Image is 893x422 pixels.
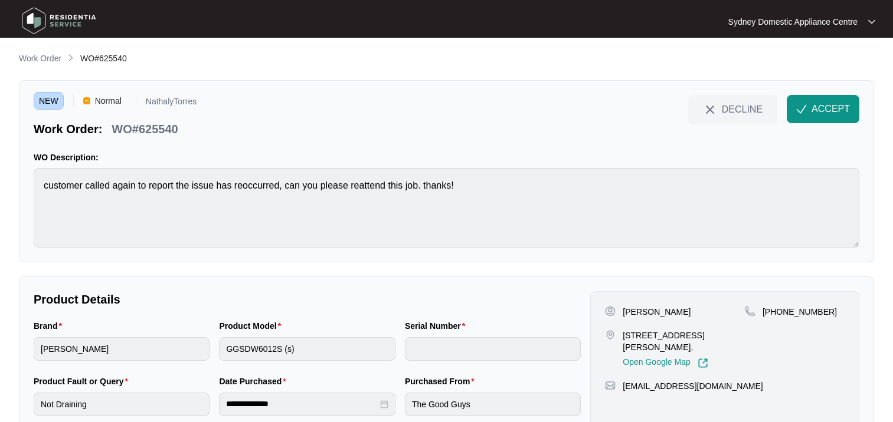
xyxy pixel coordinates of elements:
[623,329,745,353] p: [STREET_ADDRESS][PERSON_NAME],
[34,337,210,361] input: Brand
[623,358,708,368] a: Open Google Map
[698,358,708,368] img: Link-External
[17,52,64,65] a: Work Order
[34,151,859,163] p: WO Description:
[80,54,127,63] span: WO#625540
[722,103,763,116] span: DECLINE
[34,393,210,416] input: Product Fault or Query
[405,375,479,387] label: Purchased From
[66,53,76,62] img: chevron-right
[112,121,178,137] p: WO#625540
[605,306,616,316] img: user-pin
[868,19,875,25] img: dropdown arrow
[763,306,837,318] p: [PHONE_NUMBER]
[34,168,859,248] textarea: customer called again to report the issue has reoccurred, can you please reattend this job. thanks!
[34,92,64,110] span: NEW
[34,375,133,387] label: Product Fault or Query
[90,92,126,110] span: Normal
[605,329,616,340] img: map-pin
[688,95,777,123] button: close-IconDECLINE
[19,52,61,64] p: Work Order
[18,3,100,38] img: residentia service logo
[405,337,581,361] input: Serial Number
[146,97,197,110] p: NathalyTorres
[623,306,691,318] p: [PERSON_NAME]
[787,95,859,123] button: check-IconACCEPT
[219,337,395,361] input: Product Model
[703,103,717,117] img: close-Icon
[34,121,102,137] p: Work Order:
[219,375,290,387] label: Date Purchased
[796,104,807,114] img: check-Icon
[745,306,755,316] img: map-pin
[226,398,377,410] input: Date Purchased
[623,380,763,392] p: [EMAIL_ADDRESS][DOMAIN_NAME]
[812,102,850,116] span: ACCEPT
[34,320,67,332] label: Brand
[605,380,616,391] img: map-pin
[405,320,470,332] label: Serial Number
[34,291,581,308] p: Product Details
[728,16,858,28] p: Sydney Domestic Appliance Centre
[219,320,286,332] label: Product Model
[405,393,581,416] input: Purchased From
[83,97,90,104] img: Vercel Logo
